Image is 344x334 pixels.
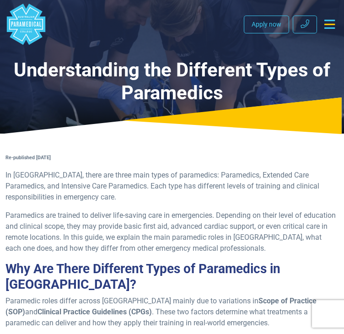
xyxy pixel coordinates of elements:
[5,59,339,104] h1: Understanding the Different Types of Paramedics
[5,296,339,329] p: Paramedic roles differ across [GEOGRAPHIC_DATA] mainly due to variations in and . These two facto...
[5,155,51,161] strong: Re-published [DATE]
[5,210,339,254] p: Paramedics are trained to deliver life-saving care in emergencies. Depending on their level of ed...
[5,261,339,292] h2: Why Are There Different Types of Paramedics in [GEOGRAPHIC_DATA]?
[5,4,47,45] a: Australian Paramedical College
[5,170,339,203] p: In [GEOGRAPHIC_DATA], there are three main types of paramedics: Paramedics, Extended Care Paramed...
[38,307,152,316] strong: Clinical Practice Guidelines (CPGs)
[244,16,289,33] a: Apply now
[321,16,339,32] button: Toggle navigation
